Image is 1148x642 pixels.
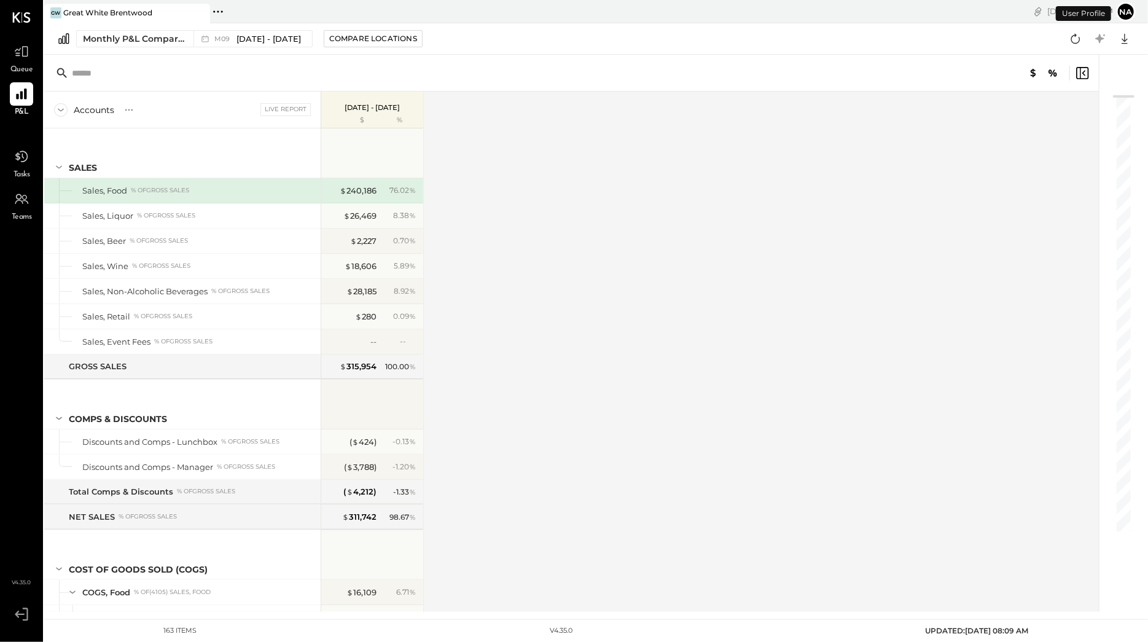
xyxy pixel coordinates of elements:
[1032,5,1044,18] div: copy link
[350,236,357,246] span: $
[82,311,130,323] div: Sales, Retail
[69,563,208,576] div: COST OF GOODS SOLD (COGS)
[1,40,42,76] a: Queue
[164,626,197,636] div: 163 items
[350,235,377,247] div: 2,227
[119,512,177,521] div: % of GROSS SALES
[14,170,30,181] span: Tasks
[82,210,133,222] div: Sales, Liquor
[15,107,29,118] span: P&L
[82,185,127,197] div: Sales, Food
[137,211,195,220] div: % of GROSS SALES
[134,588,211,597] div: % of (4105) Sales, Food
[1,187,42,223] a: Teams
[342,511,377,523] div: 311,742
[74,104,114,116] div: Accounts
[409,311,416,321] span: %
[76,30,313,47] button: Monthly P&L Comparison M09[DATE] - [DATE]
[385,361,416,372] div: 100.00
[69,511,115,523] div: NET SALES
[329,33,417,44] div: Compare Locations
[324,30,423,47] button: Compare Locations
[409,361,416,371] span: %
[393,487,416,498] div: - 1.33
[131,186,189,195] div: % of GROSS SALES
[1047,6,1113,17] div: [DATE]
[82,235,126,247] div: Sales, Beer
[82,461,213,473] div: Discounts and Comps - Manager
[177,487,235,496] div: % of GROSS SALES
[69,413,167,425] div: Comps & Discounts
[69,361,127,372] div: GROSS SALES
[380,115,420,125] div: %
[346,286,377,297] div: 28,185
[392,461,416,472] div: - 1.20
[221,437,279,446] div: % of GROSS SALES
[346,587,377,598] div: 16,109
[132,262,190,270] div: % of GROSS SALES
[1,145,42,181] a: Tasks
[355,311,377,323] div: 280
[260,103,311,115] div: Live Report
[1116,2,1136,22] button: na
[340,186,346,195] span: $
[63,7,152,18] div: Great White Brentwood
[69,162,97,174] div: SALES
[154,337,213,346] div: % of GROSS SALES
[50,7,61,18] div: GW
[409,512,416,522] span: %
[409,487,416,496] span: %
[327,115,377,125] div: $
[409,210,416,220] span: %
[370,336,377,348] div: --
[134,312,192,321] div: % of GROSS SALES
[343,210,377,222] div: 26,469
[1,82,42,118] a: P&L
[10,65,33,76] span: Queue
[82,587,130,598] div: COGS, Food
[346,462,353,472] span: $
[340,185,377,197] div: 240,186
[340,361,377,372] div: 315,954
[409,587,416,597] span: %
[409,461,416,471] span: %
[342,512,349,522] span: $
[352,437,359,447] span: $
[349,436,377,448] div: ( 424 )
[389,185,416,196] div: 76.02
[236,33,301,45] span: [DATE] - [DATE]
[345,103,400,112] p: [DATE] - [DATE]
[346,587,353,597] span: $
[926,626,1029,635] span: UPDATED: [DATE] 08:09 AM
[346,487,353,496] span: $
[12,212,32,223] span: Teams
[214,36,233,42] span: M09
[409,260,416,270] span: %
[1056,6,1111,21] div: User Profile
[370,612,377,624] div: --
[550,626,572,636] div: v 4.35.0
[400,336,416,346] div: --
[344,461,377,473] div: ( 3,788 )
[345,261,351,271] span: $
[82,336,150,348] div: Sales, Event Fees
[343,211,350,221] span: $
[393,235,416,246] div: 0.70
[130,237,188,245] div: % of GROSS SALES
[396,587,416,598] div: 6.71
[83,33,186,45] div: Monthly P&L Comparison
[340,361,346,371] span: $
[392,436,416,447] div: - 0.13
[82,436,217,448] div: Discounts and Comps - Lunchbox
[217,463,275,471] div: % of GROSS SALES
[409,185,416,195] span: %
[355,311,362,321] span: $
[346,286,353,296] span: $
[69,486,173,498] div: Total Comps & Discounts
[409,235,416,245] span: %
[409,286,416,296] span: %
[82,286,208,297] div: Sales, Non-Alcoholic Beverages
[389,512,416,523] div: 98.67
[96,612,157,624] div: COGS, Produce
[393,210,416,221] div: 8.38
